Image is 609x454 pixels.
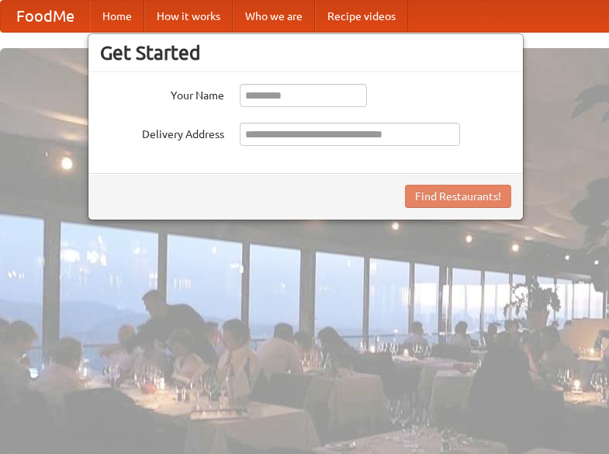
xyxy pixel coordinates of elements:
[144,1,233,32] a: How it works
[100,84,224,103] label: Your Name
[1,1,90,32] a: FoodMe
[233,1,315,32] a: Who we are
[405,185,511,208] button: Find Restaurants!
[100,41,511,64] h3: Get Started
[100,123,224,142] label: Delivery Address
[90,1,144,32] a: Home
[315,1,408,32] a: Recipe videos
